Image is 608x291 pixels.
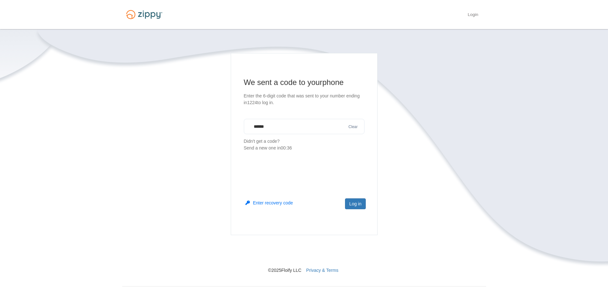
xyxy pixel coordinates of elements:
[122,235,486,273] nav: © 2025 Floify LLC
[345,198,365,209] button: Log in
[468,12,478,19] a: Login
[122,7,166,22] img: Logo
[245,200,293,206] button: Enter recovery code
[244,145,364,151] div: Send a new one in 00:36
[244,138,364,151] p: Didn't get a code?
[306,268,338,273] a: Privacy & Terms
[347,124,360,130] button: Clear
[244,93,364,106] p: Enter the 6-digit code that was sent to your number ending in 1224 to log in.
[244,77,364,88] h1: We sent a code to your phone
